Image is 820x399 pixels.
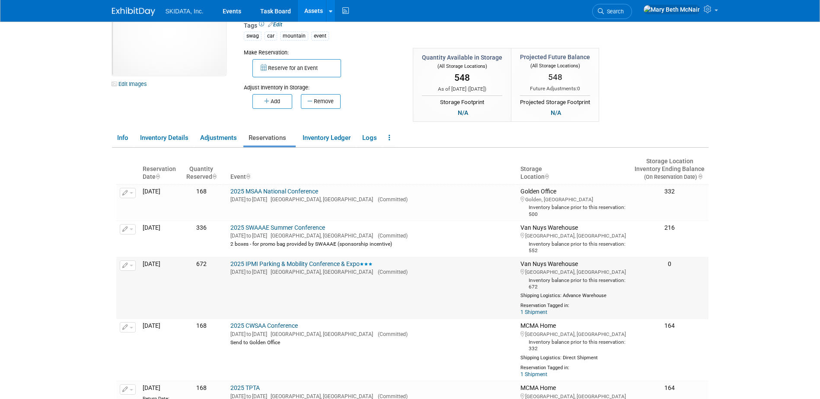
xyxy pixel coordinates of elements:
[520,95,590,107] div: Projected Storage Footprint
[183,257,220,319] td: 672
[455,108,471,117] div: N/A
[374,233,408,239] span: (Committed)
[280,32,308,41] div: mountain
[230,330,514,338] div: [DATE] [DATE]
[635,384,705,392] div: 164
[230,231,514,239] div: [DATE] [DATE]
[520,352,628,361] div: Shipping Logistics: Direct Shipment
[183,154,220,184] th: Quantity&nbsp;&nbsp;&nbsp;Reserved : activate to sort column ascending
[469,86,485,92] span: [DATE]
[246,269,252,275] span: to
[230,224,325,231] a: 2025 SWAAAE Summer Conference
[374,331,408,337] span: (Committed)
[374,269,408,275] span: (Committed)
[139,184,183,221] td: [DATE]
[227,154,517,184] th: Event : activate to sort column ascending
[252,94,292,109] button: Add
[112,7,155,16] img: ExhibitDay
[422,62,502,70] div: (All Storage Locations)
[520,61,590,70] div: (All Storage Locations)
[357,130,382,146] a: Logs
[520,299,628,309] div: Reservation Tagged in:
[548,108,564,117] div: N/A
[520,188,628,218] div: Golden Office
[520,361,628,371] div: Reservation Tagged in:
[230,338,514,346] div: Send to Golden Office
[230,195,514,203] div: [DATE] [DATE]
[183,319,220,381] td: 168
[246,196,252,203] span: to
[230,384,260,391] a: 2025 TPTA
[246,331,252,337] span: to
[230,260,373,267] a: 2025 IPMI Parking & Mobility Conference & Expo
[244,32,262,41] div: swag
[183,221,220,257] td: 336
[520,338,628,352] div: Inventory balance prior to this reservation: 332
[139,154,183,184] th: ReservationDate : activate to sort column ascending
[244,21,637,46] div: Tags
[246,233,252,239] span: to
[520,85,590,92] div: Future Adjustments:
[244,77,400,92] div: Adjust Inventory in Storage:
[520,309,547,315] a: 1 Shipment
[517,154,632,184] th: Storage Location : activate to sort column ascending
[643,5,700,14] img: Mary Beth McNair
[374,196,408,203] span: (Committed)
[520,53,590,61] div: Projected Future Balance
[520,322,628,378] div: MCMA Home
[268,22,282,28] a: Edit
[422,95,502,107] div: Storage Footprint
[311,32,329,41] div: event
[520,268,628,275] div: [GEOGRAPHIC_DATA], [GEOGRAPHIC_DATA]
[635,188,705,196] div: 332
[604,8,624,15] span: Search
[520,203,628,217] div: Inventory balance prior to this reservation: 500
[267,233,373,239] span: [GEOGRAPHIC_DATA], [GEOGRAPHIC_DATA]
[252,59,341,77] button: Reserve for an Event
[244,48,400,57] div: Make Reservation:
[183,184,220,221] td: 168
[454,73,470,83] span: 548
[520,371,547,377] a: 1 Shipment
[139,221,183,257] td: [DATE]
[592,4,632,19] a: Search
[230,322,298,329] a: 2025 CWSAA Conference
[637,174,697,180] span: (On Reservation Date)
[635,224,705,232] div: 216
[301,94,341,109] button: Remove
[267,269,373,275] span: [GEOGRAPHIC_DATA], [GEOGRAPHIC_DATA]
[635,260,705,268] div: 0
[112,79,150,89] a: Edit Images
[520,260,628,316] div: Van Nuys Warehouse
[548,72,562,82] span: 548
[520,276,628,290] div: Inventory balance prior to this reservation: 672
[267,196,373,203] span: [GEOGRAPHIC_DATA], [GEOGRAPHIC_DATA]
[520,231,628,239] div: [GEOGRAPHIC_DATA], [GEOGRAPHIC_DATA]
[635,322,705,330] div: 164
[139,257,183,319] td: [DATE]
[230,240,514,247] div: 2 boxes - for promo bag provided by SWAAAE (sponsorship incentive)
[520,330,628,338] div: [GEOGRAPHIC_DATA], [GEOGRAPHIC_DATA]
[243,130,296,146] a: Reservations
[265,32,277,41] div: car
[422,53,502,62] div: Quantity Available in Storage
[520,224,628,254] div: Van Nuys Warehouse
[267,331,373,337] span: [GEOGRAPHIC_DATA], [GEOGRAPHIC_DATA]
[297,130,355,146] a: Inventory Ledger
[230,188,318,195] a: 2025 MSAA National Conference
[577,85,580,92] span: 0
[195,130,242,146] a: Adjustments
[520,195,628,203] div: Golden, [GEOGRAPHIC_DATA]
[520,290,628,299] div: Shipping Logistics: Advance Warehouse
[135,130,193,146] a: Inventory Details
[631,154,708,184] th: Storage LocationInventory Ending Balance (On Reservation Date) : activate to sort column ascending
[422,85,502,93] div: As of [DATE] ( )
[139,319,183,381] td: [DATE]
[230,268,514,275] div: [DATE] [DATE]
[112,130,133,146] a: Info
[520,240,628,254] div: Inventory balance prior to this reservation: 552
[166,8,204,15] span: SKIDATA, Inc.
